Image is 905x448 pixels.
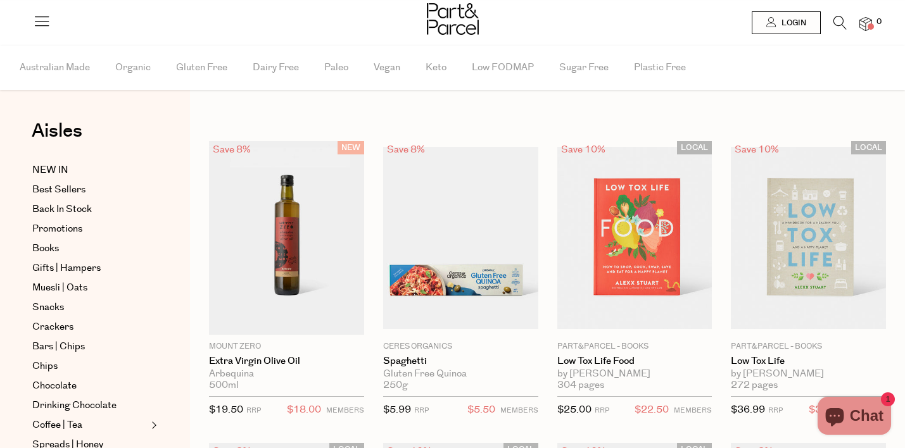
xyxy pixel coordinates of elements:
p: Mount Zero [209,341,364,352]
span: 250g [383,380,408,391]
inbox-online-store-chat: Shopify online store chat [814,397,895,438]
a: Low Tox Life Food [557,356,712,367]
img: Extra Virgin Olive Oil [209,141,364,335]
span: Muesli | Oats [32,280,87,296]
small: RRP [768,406,783,415]
a: Drinking Chocolate [32,398,148,413]
button: Expand/Collapse Coffee | Tea [148,418,157,433]
span: Aisles [32,117,82,145]
img: Low Tox Life Food [557,147,712,330]
div: Save 8% [383,141,429,158]
p: Ceres Organics [383,341,538,352]
span: Back In Stock [32,202,92,217]
span: Coffee | Tea [32,418,82,433]
a: Snacks [32,300,148,315]
img: Part&Parcel [427,3,479,35]
small: RRP [595,406,609,415]
span: Keto [426,46,446,90]
span: $19.50 [209,403,243,416]
span: Plastic Free [634,46,686,90]
a: Bars | Chips [32,339,148,354]
small: RRP [414,406,429,415]
span: $18.00 [287,402,321,418]
span: $22.50 [635,402,669,418]
a: Extra Virgin Olive Oil [209,356,364,367]
a: Aisles [32,121,82,153]
span: $36.99 [731,403,765,416]
span: Chips [32,359,58,374]
p: Part&Parcel - Books [731,341,886,352]
a: Crackers [32,320,148,335]
span: Crackers [32,320,73,335]
span: Paleo [324,46,348,90]
img: Spaghetti [383,147,538,330]
span: Dairy Free [253,46,299,90]
a: Books [32,241,148,256]
a: Chocolate [32,378,148,394]
small: MEMBERS [500,406,538,415]
a: Muesli | Oats [32,280,148,296]
span: $33.30 [809,402,843,418]
span: Bars | Chips [32,339,85,354]
a: Coffee | Tea [32,418,148,433]
span: NEW IN [32,163,68,178]
span: Chocolate [32,378,77,394]
span: 0 [873,16,885,28]
small: MEMBERS [326,406,364,415]
a: Back In Stock [32,202,148,217]
div: by [PERSON_NAME] [731,368,886,380]
small: RRP [246,406,261,415]
span: Books [32,241,59,256]
span: Drinking Chocolate [32,398,117,413]
span: Gifts | Hampers [32,261,101,276]
div: Save 10% [731,141,783,158]
span: 272 pages [731,380,778,391]
a: Spaghetti [383,356,538,367]
a: Best Sellers [32,182,148,197]
span: $5.50 [467,402,495,418]
span: Australian Made [20,46,90,90]
small: MEMBERS [674,406,712,415]
a: Promotions [32,221,148,237]
span: Promotions [32,221,82,237]
a: 0 [859,17,872,30]
a: Login [752,11,821,34]
span: NEW [338,141,364,154]
span: LOCAL [677,141,712,154]
span: Low FODMAP [472,46,534,90]
span: Snacks [32,300,64,315]
div: by [PERSON_NAME] [557,368,712,380]
div: Save 10% [557,141,609,158]
span: Gluten Free [176,46,227,90]
span: LOCAL [851,141,886,154]
div: Save 8% [209,141,255,158]
span: 304 pages [557,380,604,391]
a: Gifts | Hampers [32,261,148,276]
img: Low Tox Life [731,147,886,330]
p: Part&Parcel - Books [557,341,712,352]
span: Vegan [374,46,400,90]
span: Best Sellers [32,182,85,197]
span: $25.00 [557,403,592,416]
div: Arbequina [209,368,364,380]
div: Gluten Free Quinoa [383,368,538,380]
span: $5.99 [383,403,411,416]
span: Organic [115,46,151,90]
span: Login [778,18,806,28]
a: NEW IN [32,163,148,178]
a: Low Tox Life [731,356,886,367]
span: 500ml [209,380,239,391]
span: Sugar Free [559,46,609,90]
a: Chips [32,359,148,374]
